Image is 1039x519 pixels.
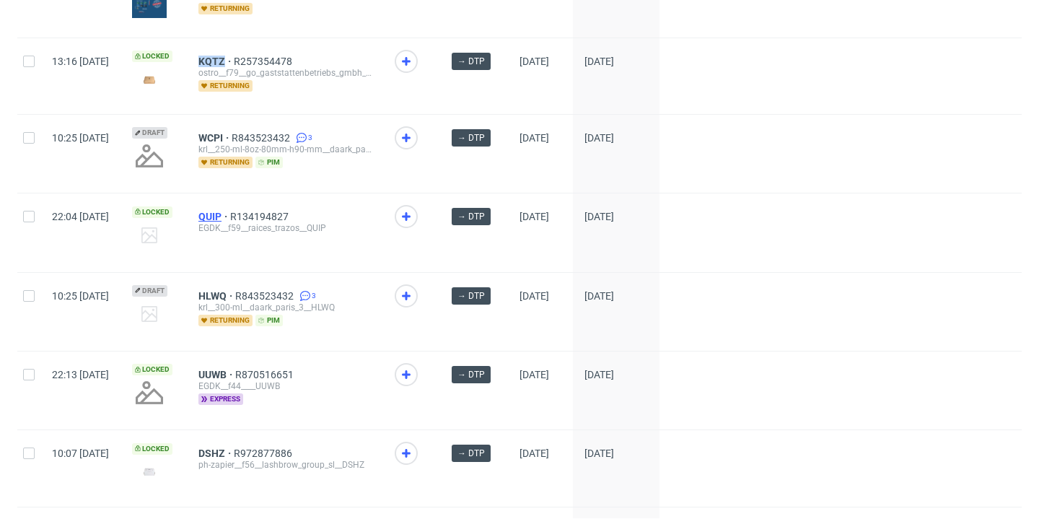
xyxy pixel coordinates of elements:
span: [DATE] [584,132,614,144]
a: WCPI [198,132,232,144]
span: pim [255,315,283,326]
a: DSHZ [198,448,234,459]
span: 10:25 [DATE] [52,290,109,302]
a: 3 [297,290,316,302]
span: [DATE] [584,290,614,302]
span: [DATE] [584,369,614,380]
div: krl__300-ml__daark_paris_3__HLWQ [198,302,372,313]
span: [DATE] [584,56,614,67]
img: version_two_editor_design [132,70,167,90]
span: → DTP [457,289,485,302]
div: ph-zapier__f56__lashbrow_group_sl__DSHZ [198,459,372,471]
span: [DATE] [519,132,549,144]
div: EGDK__f59__raices_trazos__QUIP [198,222,372,234]
span: Draft [132,127,167,139]
a: R972877886 [234,448,295,459]
span: 10:07 [DATE] [52,448,109,459]
a: R843523432 [235,290,297,302]
div: krl__250-ml-8oz-80mm-h90-mm__daark_paris_3__WCPI [198,144,372,155]
span: [DATE] [519,448,549,459]
span: → DTP [457,447,485,460]
span: [DATE] [519,369,549,380]
span: returning [198,3,253,14]
span: [DATE] [519,290,549,302]
span: [DATE] [584,448,614,459]
a: UUWB [198,369,235,380]
span: returning [198,315,253,326]
a: KQTZ [198,56,234,67]
span: 13:16 [DATE] [52,56,109,67]
div: EGDK__f44____UUWB [198,380,372,392]
img: no_design.png [132,375,167,410]
span: Locked [132,51,172,62]
div: ostro__f79__go_gaststattenbetriebs_gmbh__KQTZ [198,67,372,79]
span: returning [198,80,253,92]
span: 22:13 [DATE] [52,369,109,380]
img: version_two_editor_design [132,462,167,481]
span: 10:25 [DATE] [52,132,109,144]
span: Draft [132,285,167,297]
span: [DATE] [519,211,549,222]
a: 3 [293,132,312,144]
a: R870516651 [235,369,297,380]
img: no_design.png [132,139,167,173]
span: Locked [132,364,172,375]
span: → DTP [457,368,485,381]
span: → DTP [457,55,485,68]
a: R134194827 [230,211,291,222]
span: [DATE] [584,211,614,222]
span: [DATE] [519,56,549,67]
a: R843523432 [232,132,293,144]
span: → DTP [457,131,485,144]
span: 3 [312,290,316,302]
span: Locked [132,206,172,218]
span: 3 [308,132,312,144]
a: R257354478 [234,56,295,67]
span: 22:04 [DATE] [52,211,109,222]
span: Locked [132,443,172,455]
span: → DTP [457,210,485,223]
span: express [198,393,243,405]
a: HLWQ [198,290,235,302]
a: QUIP [198,211,230,222]
span: returning [198,157,253,168]
span: pim [255,157,283,168]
